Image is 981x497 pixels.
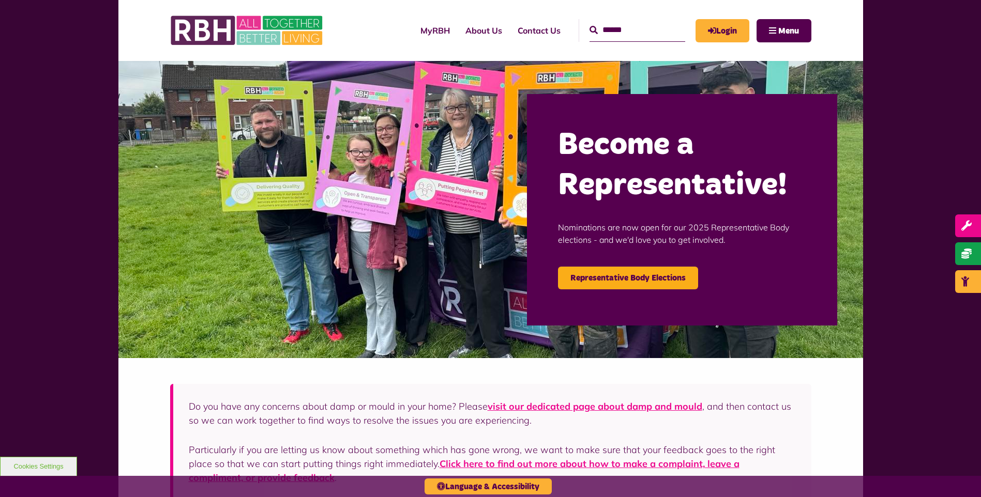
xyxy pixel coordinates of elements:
p: Nominations are now open for our 2025 Representative Body elections - and we'd love you to get in... [558,206,806,261]
img: Image (22) [118,61,863,358]
a: Representative Body Elections [558,267,698,289]
h2: Become a Representative! [558,125,806,206]
p: Particularly if you are letting us know about something which has gone wrong, we want to make sur... [189,443,796,485]
button: Language & Accessibility [425,478,552,494]
span: Menu [778,27,799,35]
p: Do you have any concerns about damp or mould in your home? Please , and then contact us so we can... [189,399,796,427]
a: Click here to find out more about how to make a complaint, leave a compliment, or provide feedback [189,458,739,484]
a: MyRBH [696,19,749,42]
a: Contact Us [510,17,568,44]
a: visit our dedicated page about damp and mould [488,400,702,412]
a: About Us [458,17,510,44]
a: MyRBH [413,17,458,44]
button: Navigation [757,19,811,42]
img: RBH [170,10,325,51]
